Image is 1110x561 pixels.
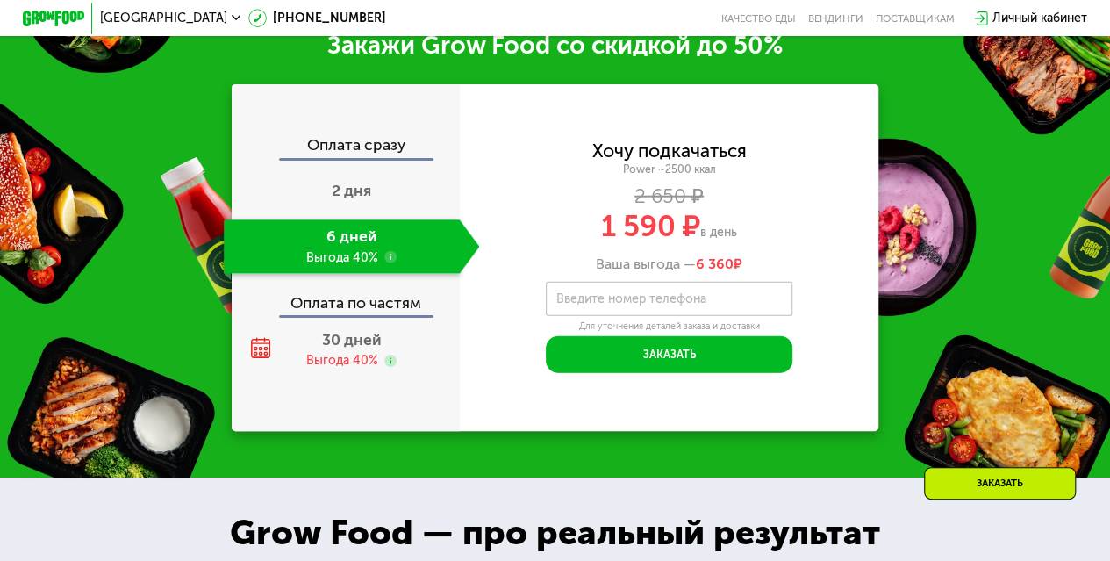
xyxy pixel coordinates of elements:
div: Для уточнения деталей заказа и доставки [546,320,792,333]
div: Выгода 40% [306,352,378,369]
div: Оплата по частям [233,280,459,315]
div: поставщикам [876,12,955,25]
span: в день [700,225,737,240]
div: Личный кабинет [992,9,1087,27]
a: Вендинги [808,12,863,25]
div: Grow Food — про реальный результат [205,507,905,559]
a: [PHONE_NUMBER] [248,9,386,27]
a: Качество еды [721,12,796,25]
div: Power ~2500 ккал [460,162,879,176]
span: [GEOGRAPHIC_DATA] [100,12,227,25]
span: 1 590 ₽ [601,209,700,244]
div: Заказать [924,467,1076,500]
label: Введите номер телефона [555,295,705,304]
span: 6 360 [696,255,734,272]
span: ₽ [696,255,742,272]
div: Хочу подкачаться [592,142,747,159]
div: Оплата сразу [233,138,459,158]
button: Заказать [546,336,792,373]
span: 2 дня [332,181,371,200]
span: 30 дней [322,330,382,349]
div: 2 650 ₽ [460,188,879,205]
div: Ваша выгода — [460,255,879,272]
